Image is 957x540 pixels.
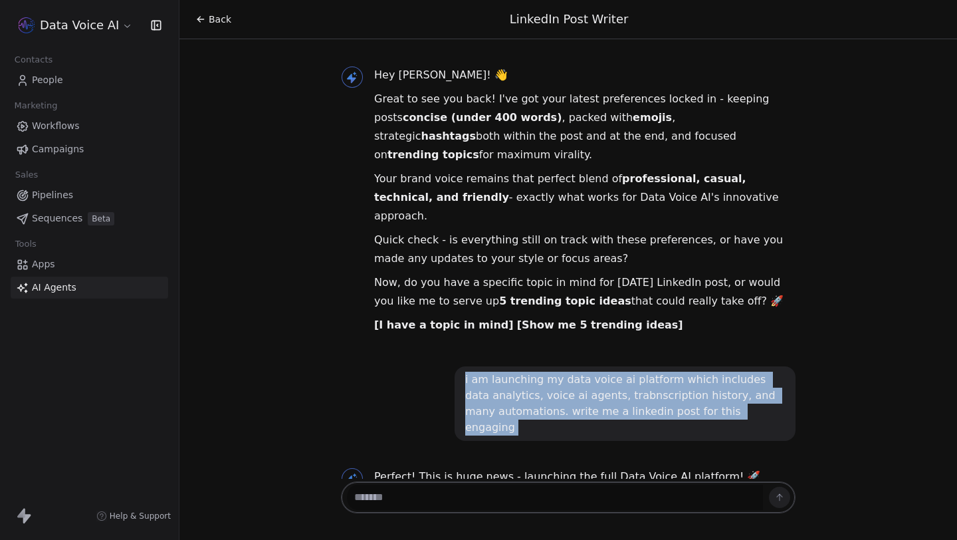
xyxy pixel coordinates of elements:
[403,111,562,124] strong: concise (under 400 words)
[32,73,63,87] span: People
[40,17,119,34] span: Data Voice AI
[11,69,168,91] a: People
[32,257,55,271] span: Apps
[387,148,479,161] strong: trending topics
[110,511,171,521] span: Help & Support
[11,277,168,299] a: AI Agents
[374,319,514,331] strong: [I have a topic in mind]
[9,50,58,70] span: Contacts
[11,253,168,275] a: Apps
[11,207,168,229] a: SequencesBeta
[9,165,44,185] span: Sales
[9,96,63,116] span: Marketing
[374,468,796,486] p: Perfect! This is huge news - launching the full Data Voice AI platform! 🚀
[32,142,84,156] span: Campaigns
[510,12,629,26] span: LinkedIn Post Writer
[32,281,76,295] span: AI Agents
[11,184,168,206] a: Pipelines
[96,511,171,521] a: Help & Support
[11,115,168,137] a: Workflows
[374,66,796,84] p: Hey [PERSON_NAME]! 👋
[517,319,683,331] strong: [Show me 5 trending ideas]
[465,372,785,436] div: i am launching my data voice ai platform which includes data analytics, voice ai agents, trabnscr...
[374,90,796,164] p: Great to see you back! I've got your latest preferences locked in - keeping posts , packed with ,...
[499,295,631,307] strong: 5 trending topic ideas
[32,119,80,133] span: Workflows
[374,231,796,268] p: Quick check - is everything still on track with these preferences, or have you made any updates t...
[32,211,82,225] span: Sequences
[32,188,73,202] span: Pipelines
[19,17,35,33] img: 66ab4aae-17ae-441a-b851-cd300b3af65b.png
[633,111,672,124] strong: emojis
[11,138,168,160] a: Campaigns
[374,170,796,225] p: Your brand voice remains that perfect blend of - exactly what works for Data Voice AI's innovativ...
[16,14,136,37] button: Data Voice AI
[209,13,231,26] span: Back
[9,234,42,254] span: Tools
[374,273,796,311] p: Now, do you have a specific topic in mind for [DATE] LinkedIn post, or would you like me to serve...
[421,130,477,142] strong: hashtags
[88,212,114,225] span: Beta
